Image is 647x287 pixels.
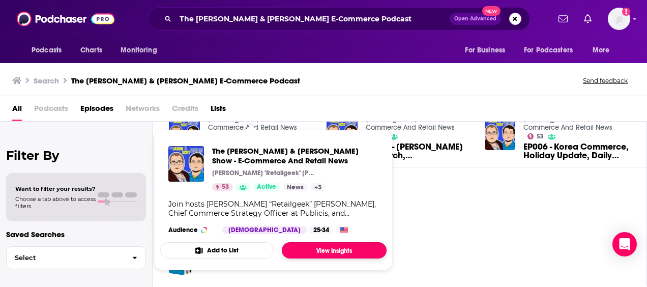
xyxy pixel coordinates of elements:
[580,76,631,85] button: Send feedback
[450,13,501,25] button: Open AdvancedNew
[222,182,229,192] span: 53
[523,142,630,160] a: EP006 - Korea Commerce, Holiday Update, Daily Deal Sites, Nordstrom Investments
[212,169,314,177] p: [PERSON_NAME] "Retailgeek" [PERSON_NAME], Publicis & [PERSON_NAME], Channel Advisor
[309,226,333,234] div: 25-34
[168,226,214,234] h3: Audience
[622,8,630,16] svg: Add a profile image
[580,10,596,27] a: Show notifications dropdown
[71,76,300,85] h3: The [PERSON_NAME] & [PERSON_NAME] E-Commerce Podcast
[554,10,572,27] a: Show notifications dropdown
[175,11,450,27] input: Search podcasts, credits, & more...
[485,119,516,150] img: EP006 - Korea Commerce, Holiday Update, Daily Deal Sites, Nordstrom Investments
[6,229,146,239] p: Saved Searches
[527,133,544,139] a: 53
[253,183,280,191] a: Active
[454,16,496,21] span: Open Advanced
[593,43,610,58] span: More
[257,182,276,192] span: Active
[34,76,59,85] h3: Search
[74,41,108,60] a: Charts
[458,41,518,60] button: open menu
[126,100,160,121] span: Networks
[366,142,473,160] span: EP023 - [PERSON_NAME] and Fitch, [PERSON_NAME] SVP Digital & E-Commerce
[212,146,378,165] span: The [PERSON_NAME] & [PERSON_NAME] Show - E-Commerce And Retail News
[172,100,198,121] span: Credits
[12,100,22,121] a: All
[608,8,630,30] img: User Profile
[168,199,378,218] div: Join hosts [PERSON_NAME] “Retailgeek” [PERSON_NAME], Chief Commerce Strategy Officer at Publicis,...
[34,100,68,121] span: Podcasts
[612,232,637,256] div: Open Intercom Messenger
[17,9,114,28] img: Podchaser - Follow, Share and Rate Podcasts
[6,148,146,163] h2: Filter By
[80,100,113,121] a: Episodes
[524,43,573,58] span: For Podcasters
[80,43,102,58] span: Charts
[517,41,587,60] button: open menu
[608,8,630,30] span: Logged in as mindyn
[212,183,233,191] a: 53
[211,100,226,121] a: Lists
[15,185,96,192] span: Want to filter your results?
[282,242,387,259] a: View Insights
[585,41,623,60] button: open menu
[24,41,75,60] button: open menu
[32,43,62,58] span: Podcasts
[608,8,630,30] button: Show profile menu
[222,226,307,234] div: [DEMOGRAPHIC_DATA]
[465,43,505,58] span: For Business
[310,183,326,191] a: +3
[537,134,544,139] span: 53
[212,146,378,165] a: The Jason & Scot Show - E-Commerce And Retail News
[160,242,274,259] button: Add to List
[366,142,473,160] a: EP023 - Abercrombie and Fitch, Billy May SVP Digital & E-Commerce
[148,7,530,31] div: Search podcasts, credits, & more...
[168,146,204,182] img: The Jason & Scot Show - E-Commerce And Retail News
[7,254,124,261] span: Select
[482,6,501,16] span: New
[15,195,96,210] span: Choose a tab above to access filters.
[6,246,146,269] button: Select
[113,41,170,60] button: open menu
[121,43,157,58] span: Monitoring
[283,183,308,191] a: News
